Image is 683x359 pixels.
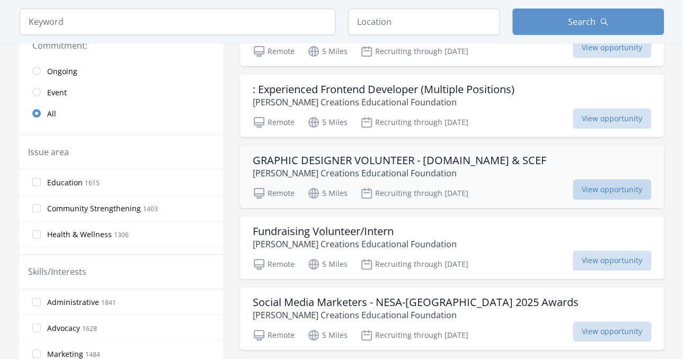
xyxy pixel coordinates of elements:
[307,187,348,200] p: 5 Miles
[240,288,664,350] a: Social Media Marketers - NESA-[GEOGRAPHIC_DATA] 2025 Awards [PERSON_NAME] Creations Educational F...
[240,217,664,279] a: Fundraising Volunteer/Intern [PERSON_NAME] Creations Educational Foundation Remote 5 Miles Recrui...
[47,203,141,214] span: Community Strengthening
[85,178,100,187] span: 1615
[253,45,295,58] p: Remote
[253,238,457,250] p: [PERSON_NAME] Creations Educational Foundation
[253,309,579,321] p: [PERSON_NAME] Creations Educational Foundation
[573,250,651,271] span: View opportunity
[307,116,348,129] p: 5 Miles
[573,109,651,129] span: View opportunity
[114,230,129,239] span: 1306
[253,96,515,109] p: [PERSON_NAME] Creations Educational Foundation
[348,8,500,35] input: Location
[512,8,664,35] button: Search
[360,329,468,342] p: Recruiting through [DATE]
[573,321,651,342] span: View opportunity
[85,350,100,359] span: 1484
[360,187,468,200] p: Recruiting through [DATE]
[253,329,295,342] p: Remote
[32,39,210,52] legend: Commitment:
[307,45,348,58] p: 5 Miles
[253,258,295,271] p: Remote
[20,8,335,35] input: Keyword
[360,116,468,129] p: Recruiting through [DATE]
[47,229,112,240] span: Health & Wellness
[47,323,80,334] span: Advocacy
[28,265,86,278] legend: Skills/Interests
[253,154,546,167] h3: GRAPHIC DESIGNER VOLUNTEER - [DOMAIN_NAME] & SCEF
[32,204,41,212] input: Community Strengthening 1403
[47,297,99,308] span: Administrative
[253,296,579,309] h3: Social Media Marketers - NESA-[GEOGRAPHIC_DATA] 2025 Awards
[32,349,41,358] input: Marketing 1484
[32,324,41,332] input: Advocacy 1628
[240,75,664,137] a: : Experienced Frontend Developer (Multiple Positions) [PERSON_NAME] Creations Educational Foundat...
[573,38,651,58] span: View opportunity
[307,258,348,271] p: 5 Miles
[253,83,515,96] h3: : Experienced Frontend Developer (Multiple Positions)
[360,45,468,58] p: Recruiting through [DATE]
[32,178,41,186] input: Education 1615
[573,179,651,200] span: View opportunity
[28,146,69,158] legend: Issue area
[20,103,223,124] a: All
[47,177,83,188] span: Education
[47,109,56,119] span: All
[360,258,468,271] p: Recruiting through [DATE]
[20,82,223,103] a: Event
[82,324,97,333] span: 1628
[253,167,546,179] p: [PERSON_NAME] Creations Educational Foundation
[32,230,41,238] input: Health & Wellness 1306
[143,204,158,213] span: 1403
[20,60,223,82] a: Ongoing
[47,66,77,77] span: Ongoing
[253,225,457,238] h3: Fundraising Volunteer/Intern
[240,146,664,208] a: GRAPHIC DESIGNER VOLUNTEER - [DOMAIN_NAME] & SCEF [PERSON_NAME] Creations Educational Foundation ...
[253,116,295,129] p: Remote
[568,15,596,28] span: Search
[253,187,295,200] p: Remote
[307,329,348,342] p: 5 Miles
[47,87,67,98] span: Event
[32,298,41,306] input: Administrative 1841
[101,298,116,307] span: 1841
